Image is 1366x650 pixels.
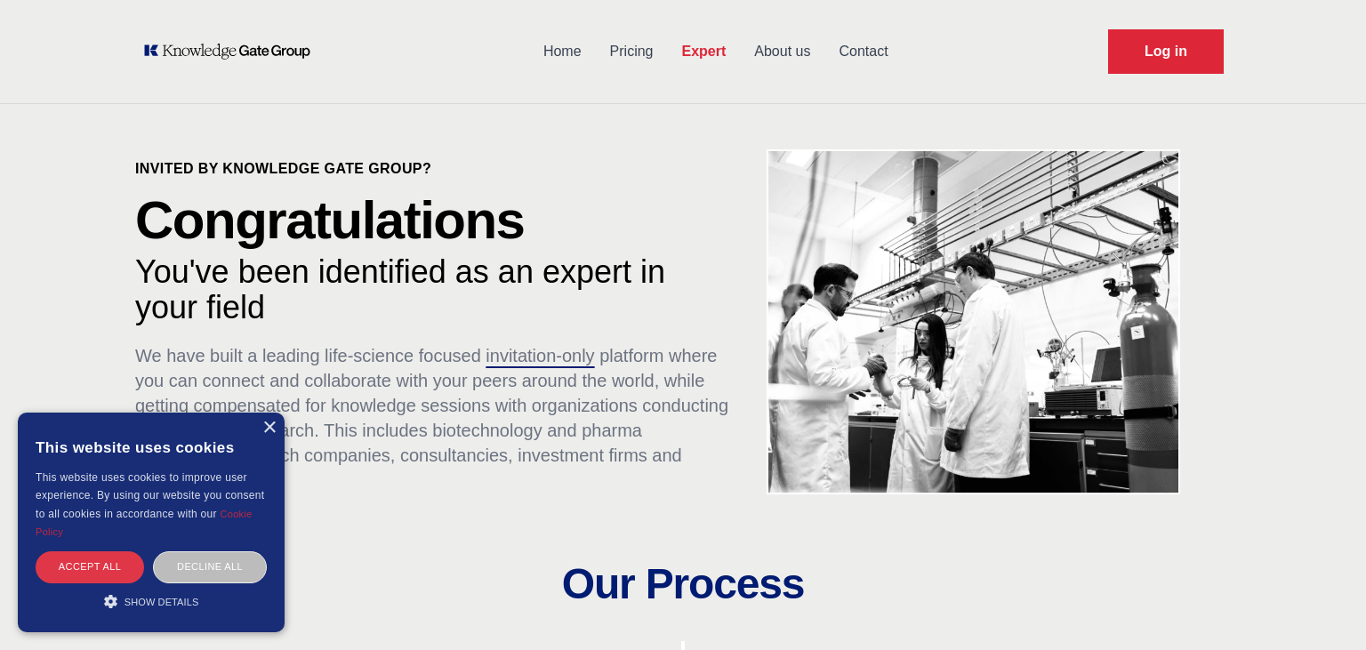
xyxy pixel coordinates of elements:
[36,551,144,582] div: Accept all
[135,343,733,493] p: We have built a leading life-science focused platform where you can connect and collaborate with ...
[1108,29,1224,74] a: Request Demo
[1277,565,1366,650] iframe: Chat Widget
[1277,565,1366,650] div: Widget chat
[142,43,323,60] a: KOL Knowledge Platform: Talk to Key External Experts (KEE)
[36,471,264,520] span: This website uses cookies to improve user experience. By using our website you consent to all coo...
[596,28,668,75] a: Pricing
[740,28,824,75] a: About us
[135,158,733,180] p: Invited by Knowledge Gate Group?
[36,426,267,469] div: This website uses cookies
[262,421,276,435] div: Close
[768,151,1178,493] img: KOL management, KEE, Therapy area experts
[125,597,199,607] span: Show details
[153,551,267,582] div: Decline all
[824,28,902,75] a: Contact
[529,28,596,75] a: Home
[135,254,733,325] p: You've been identified as an expert in your field
[135,194,733,247] p: Congratulations
[667,28,740,75] a: Expert
[36,509,253,537] a: Cookie Policy
[486,346,594,365] span: invitation-only
[36,592,267,610] div: Show details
